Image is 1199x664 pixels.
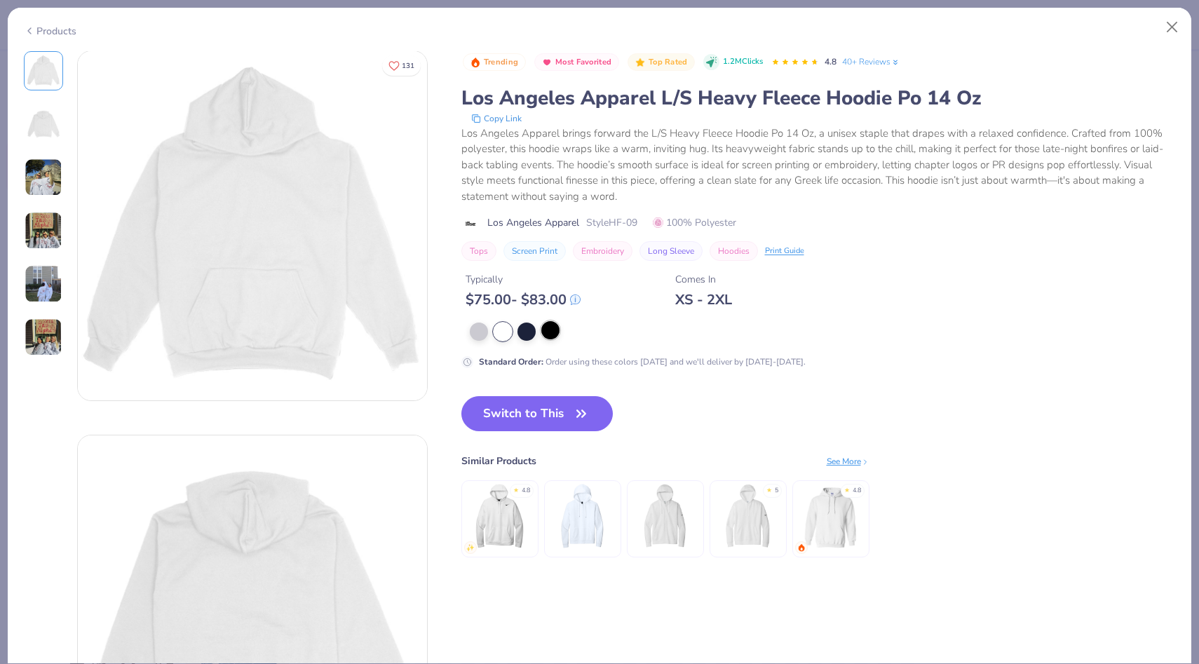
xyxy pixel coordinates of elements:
div: Typically [466,272,581,287]
div: $ 75.00 - $ 83.00 [466,291,581,309]
img: User generated content [25,265,62,303]
img: User generated content [25,212,62,250]
div: See More [827,455,869,468]
img: brand logo [461,218,480,229]
div: XS - 2XL [675,291,732,309]
button: Badge Button [628,53,695,72]
button: Embroidery [573,241,632,261]
button: Badge Button [534,53,619,72]
button: Badge Button [463,53,526,72]
span: Style HF-09 [586,215,637,230]
button: Switch to This [461,396,614,431]
span: 4.8 [825,56,836,67]
img: User generated content [25,318,62,356]
span: 100% Polyester [653,215,736,230]
button: Close [1159,14,1186,41]
button: Long Sleeve [639,241,703,261]
img: District Perfect Tri® Fleece Pullover Hoodie [549,483,616,550]
div: Comes In [675,272,732,287]
a: 40+ Reviews [842,55,900,68]
div: Order using these colors [DATE] and we'll deliver by [DATE]-[DATE]. [479,355,806,368]
span: Los Angeles Apparel [487,215,579,230]
img: Gildan Adult Heavy Blend 8 Oz. 50/50 Hooded Sweatshirt [797,483,864,550]
img: Nike Club Fleece Sleeve Swoosh Pullover Hoodie [714,483,781,550]
img: User generated content [25,158,62,196]
div: 4.8 Stars [771,51,819,74]
button: Hoodies [710,241,758,261]
span: Top Rated [649,58,688,66]
div: 4.8 [522,486,530,496]
img: Front [78,51,427,400]
img: Trending sort [470,57,481,68]
img: trending.gif [797,543,806,552]
span: Most Favorited [555,58,611,66]
span: 131 [402,62,414,69]
button: Like [382,55,421,76]
button: copy to clipboard [467,111,526,126]
div: Similar Products [461,454,536,468]
img: Back [27,107,60,141]
span: Trending [484,58,518,66]
img: Nike Club Fleece Pullover Hoodie [466,483,533,550]
img: newest.gif [466,543,475,552]
div: ★ [766,486,772,492]
span: 1.2M Clicks [723,56,763,68]
div: 5 [775,486,778,496]
div: ★ [844,486,850,492]
strong: Standard Order : [479,356,543,367]
button: Screen Print [503,241,566,261]
img: Most Favorited sort [541,57,553,68]
div: ★ [513,486,519,492]
div: Print Guide [765,245,804,257]
img: Top Rated sort [635,57,646,68]
button: Tops [461,241,496,261]
div: Products [24,24,76,39]
img: Front [27,54,60,88]
img: Nike Club Fleece Sleeve Swoosh Full-Zip Hoodie [632,483,698,550]
div: Los Angeles Apparel L/S Heavy Fleece Hoodie Po 14 Oz [461,85,1176,111]
div: 4.8 [853,486,861,496]
div: Los Angeles Apparel brings forward the L/S Heavy Fleece Hoodie Po 14 Oz, a unisex staple that dra... [461,126,1176,205]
